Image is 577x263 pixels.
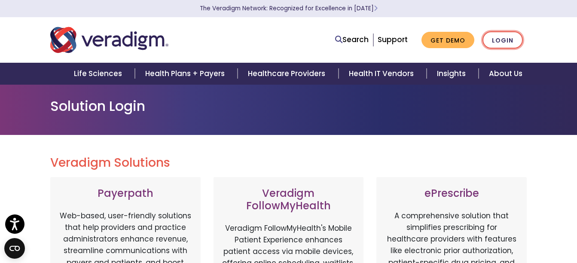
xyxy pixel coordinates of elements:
[4,238,25,259] button: Open CMP widget
[385,187,518,200] h3: ePrescribe
[479,63,533,85] a: About Us
[378,34,408,45] a: Support
[427,63,479,85] a: Insights
[59,187,192,200] h3: Payerpath
[335,34,369,46] a: Search
[50,26,168,54] img: Veradigm logo
[238,63,338,85] a: Healthcare Providers
[135,63,238,85] a: Health Plans + Payers
[482,31,523,49] a: Login
[421,32,474,49] a: Get Demo
[64,63,135,85] a: Life Sciences
[50,98,527,114] h1: Solution Login
[200,4,378,12] a: The Veradigm Network: Recognized for Excellence in [DATE]Learn More
[222,187,355,212] h3: Veradigm FollowMyHealth
[339,63,427,85] a: Health IT Vendors
[50,156,527,170] h2: Veradigm Solutions
[374,4,378,12] span: Learn More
